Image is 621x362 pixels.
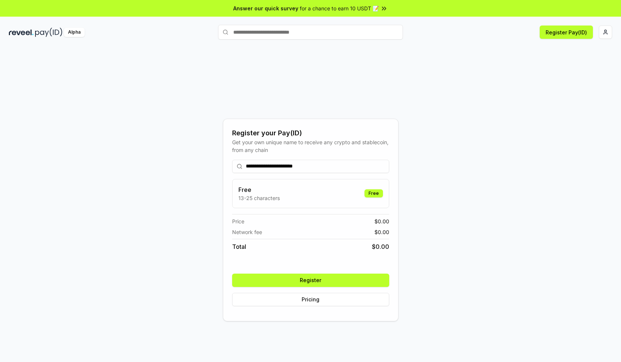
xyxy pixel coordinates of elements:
p: 13-25 characters [238,194,280,202]
div: Get your own unique name to receive any crypto and stablecoin, from any chain [232,138,389,154]
span: for a chance to earn 10 USDT 📝 [300,4,379,12]
span: $ 0.00 [372,242,389,251]
img: pay_id [35,28,62,37]
span: Network fee [232,228,262,236]
button: Pricing [232,293,389,306]
img: reveel_dark [9,28,34,37]
button: Register Pay(ID) [540,26,593,39]
span: $ 0.00 [374,217,389,225]
div: Alpha [64,28,85,37]
div: Register your Pay(ID) [232,128,389,138]
span: Total [232,242,246,251]
span: Answer our quick survey [233,4,298,12]
span: $ 0.00 [374,228,389,236]
h3: Free [238,185,280,194]
div: Free [364,189,383,197]
span: Price [232,217,244,225]
button: Register [232,274,389,287]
